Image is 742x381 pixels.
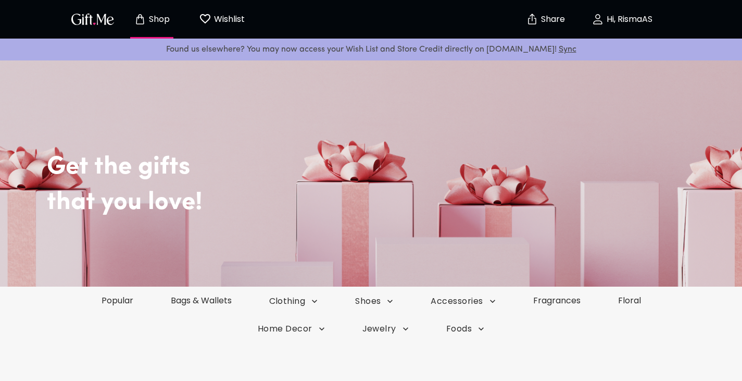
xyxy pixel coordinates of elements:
[570,3,674,36] button: Hi, RismaAS
[68,13,117,26] button: GiftMe Logo
[527,1,564,38] button: Share
[412,296,514,307] button: Accessories
[239,323,344,335] button: Home Decor
[146,15,170,24] p: Shop
[123,3,181,36] button: Store page
[152,294,250,306] a: Bags & Wallets
[355,296,393,307] span: Shoes
[250,296,337,307] button: Clothing
[344,323,427,335] button: Jewelry
[193,3,250,36] button: Wishlist page
[69,11,116,27] img: GiftMe Logo
[526,13,538,26] img: secure
[431,296,495,307] span: Accessories
[538,15,565,24] p: Share
[604,15,652,24] p: Hi, RismaAS
[514,294,599,306] a: Fragrances
[446,323,484,335] span: Foods
[83,294,152,306] a: Popular
[362,323,409,335] span: Jewelry
[211,13,245,26] p: Wishlist
[258,323,325,335] span: Home Decor
[427,323,503,335] button: Foods
[559,45,576,54] a: Sync
[336,296,412,307] button: Shoes
[47,121,742,182] h2: Get the gifts
[599,294,660,306] a: Floral
[8,43,734,56] p: Found us elsewhere? You may now access your Wish List and Store Credit directly on [DOMAIN_NAME]!
[47,188,742,218] h2: that you love!
[269,296,318,307] span: Clothing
